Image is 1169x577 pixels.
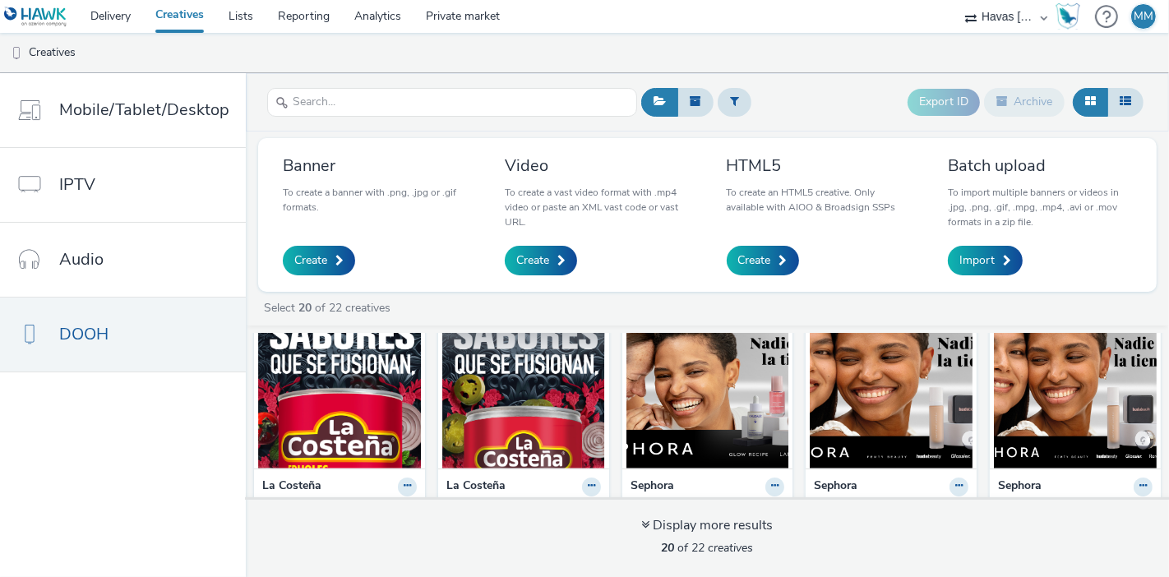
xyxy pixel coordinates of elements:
[446,496,594,530] div: Arte 1 - Nachos - La Costeña - 2025
[294,252,327,269] span: Create
[1107,88,1144,116] button: Table
[262,300,397,316] a: Select of 22 creatives
[446,496,601,530] a: Arte 1 - Nachos - La Costeña - 2025
[631,496,785,530] a: Sephora Only At - 1248x672 - Serums
[727,155,911,177] h3: HTML5
[59,322,109,346] span: DOOH
[8,45,25,62] img: dooh
[810,308,973,469] img: Sephora Only At - 1152x575 - Complexio visual
[908,89,980,115] button: Export ID
[283,246,355,275] a: Create
[998,478,1042,496] strong: Sephora
[283,185,467,215] p: To create a banner with .png, .jpg or .gif formats.
[1056,3,1080,30] img: Hawk Academy
[814,478,857,496] strong: Sephora
[59,247,104,271] span: Audio
[505,185,689,229] p: To create a vast video format with .mp4 video or paste an XML vast code or vast URL.
[4,7,67,27] img: undefined Logo
[267,88,637,117] input: Search...
[505,246,577,275] a: Create
[1073,88,1108,116] button: Grid
[59,173,95,196] span: IPTV
[814,496,968,530] a: Sephora Only At - 1152x575 - Complexio
[59,98,229,122] span: Mobile/Tablet/Desktop
[505,155,689,177] h3: Video
[738,252,771,269] span: Create
[814,496,962,530] div: Sephora Only At - 1152x575 - Complexio
[998,496,1153,530] a: Sephora Only At - 1152x675 - Complexio
[998,496,1146,530] div: Sephora Only At - 1152x675 - Complexio
[631,478,674,496] strong: Sephora
[258,308,421,469] img: Arte 2 - Frijoles - La Costeña - 2025 visual
[1056,3,1087,30] a: Hawk Academy
[1134,4,1153,29] div: MM
[994,308,1157,469] img: Sephora Only At - 1152x675 - Complexio visual
[262,496,410,530] div: Arte 2 - Frijoles - La Costeña - 2025
[626,308,789,469] img: Sephora Only At - 1248x672 - Serums visual
[262,478,321,496] strong: La Costeña
[727,246,799,275] a: Create
[948,185,1132,229] p: To import multiple banners or videos in .jpg, .png, .gif, .mpg, .mp4, .avi or .mov formats in a z...
[959,252,995,269] span: Import
[948,155,1132,177] h3: Batch upload
[516,252,549,269] span: Create
[442,308,605,469] img: Arte 1 - Nachos - La Costeña - 2025 visual
[631,496,779,530] div: Sephora Only At - 1248x672 - Serums
[662,540,754,556] span: of 22 creatives
[283,155,467,177] h3: Banner
[298,300,312,316] strong: 20
[262,496,417,530] a: Arte 2 - Frijoles - La Costeña - 2025
[727,185,911,215] p: To create an HTML5 creative. Only available with AIOO & Broadsign SSPs
[948,246,1023,275] a: Import
[662,540,675,556] strong: 20
[984,88,1065,116] button: Archive
[642,516,774,535] div: Display more results
[446,478,506,496] strong: La Costeña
